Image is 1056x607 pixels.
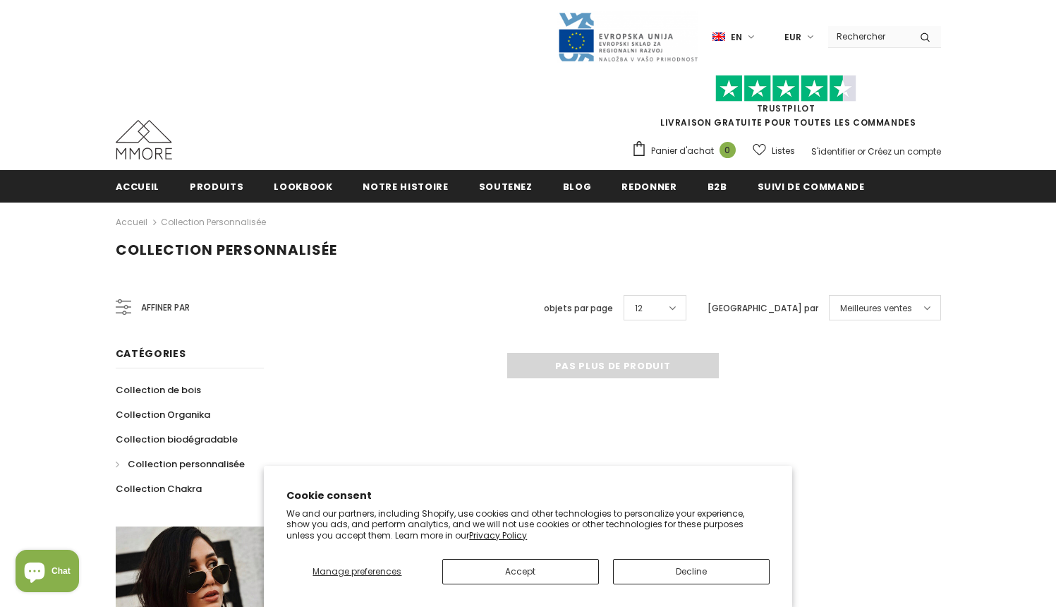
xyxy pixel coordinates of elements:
a: Blog [563,170,592,202]
span: Collection de bois [116,383,201,397]
a: S'identifier [811,145,855,157]
a: Collection Chakra [116,476,202,501]
a: Notre histoire [363,170,448,202]
button: Manage preferences [286,559,427,584]
label: [GEOGRAPHIC_DATA] par [708,301,818,315]
span: Notre histoire [363,180,448,193]
p: We and our partners, including Shopify, use cookies and other technologies to personalize your ex... [286,508,770,541]
a: Collection biodégradable [116,427,238,452]
img: Cas MMORE [116,120,172,160]
span: Listes [772,144,795,158]
a: B2B [708,170,727,202]
span: Panier d'achat [651,144,714,158]
span: Suivi de commande [758,180,865,193]
span: Produits [190,180,243,193]
span: Meilleures ventes [840,301,912,315]
span: Lookbook [274,180,332,193]
span: Redonner [621,180,676,193]
img: i-lang-1.png [712,31,725,43]
span: EUR [784,30,801,44]
a: Collection de bois [116,378,201,402]
label: objets par page [544,301,613,315]
span: Blog [563,180,592,193]
a: Javni Razpis [557,30,698,42]
span: B2B [708,180,727,193]
span: Catégories [116,347,186,361]
span: or [857,145,866,157]
input: Search Site [828,26,909,47]
a: Suivi de commande [758,170,865,202]
h2: Cookie consent [286,488,770,503]
span: 0 [720,142,736,158]
a: Collection personnalisée [116,452,245,476]
span: soutenez [479,180,533,193]
span: Accueil [116,180,160,193]
a: Panier d'achat 0 [631,140,743,162]
span: en [731,30,742,44]
span: Collection Chakra [116,482,202,495]
a: Redonner [621,170,676,202]
a: TrustPilot [757,102,815,114]
a: Créez un compte [868,145,941,157]
a: Collection personnalisée [161,216,266,228]
button: Accept [442,559,599,584]
a: Listes [753,138,795,163]
span: Manage preferences [312,565,401,577]
span: Collection personnalisée [116,240,337,260]
span: 12 [635,301,643,315]
a: Accueil [116,170,160,202]
a: Produits [190,170,243,202]
a: soutenez [479,170,533,202]
inbox-online-store-chat: Shopify online store chat [11,550,83,596]
span: LIVRAISON GRATUITE POUR TOUTES LES COMMANDES [631,81,941,128]
a: Lookbook [274,170,332,202]
span: Collection Organika [116,408,210,421]
span: Affiner par [141,300,190,315]
a: Collection Organika [116,402,210,427]
img: Javni Razpis [557,11,698,63]
span: Collection biodégradable [116,433,238,446]
span: Collection personnalisée [128,457,245,471]
a: Privacy Policy [469,529,527,541]
img: Faites confiance aux étoiles pilotes [715,75,856,102]
a: Accueil [116,214,147,231]
button: Decline [613,559,770,584]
